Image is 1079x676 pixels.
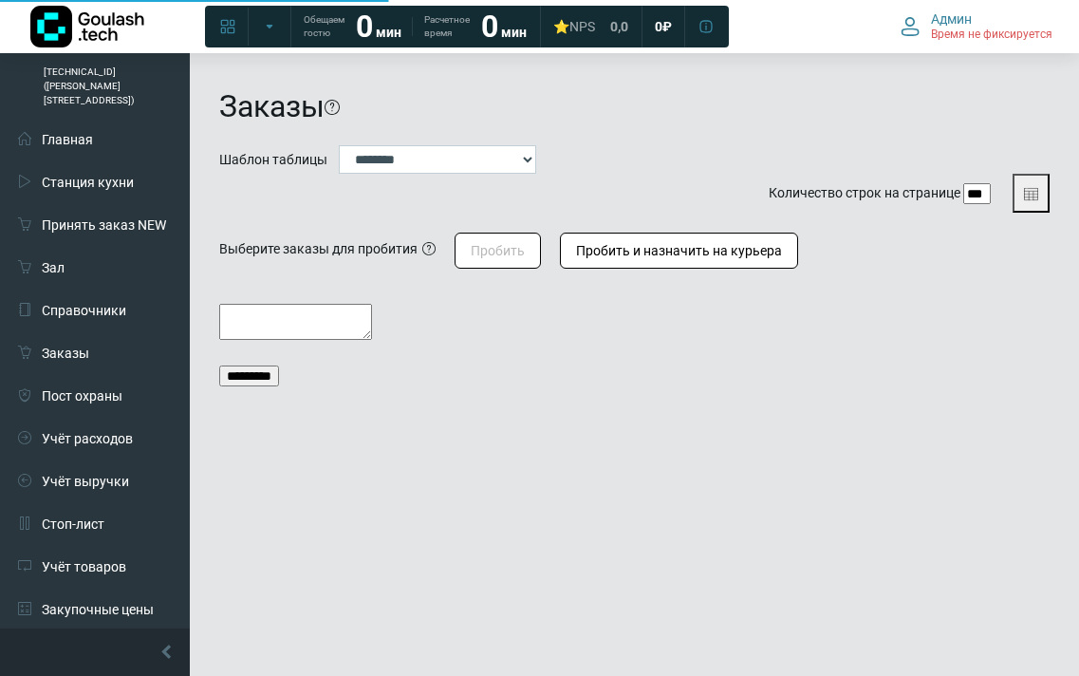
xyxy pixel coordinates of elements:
label: Шаблон таблицы [219,150,327,170]
strong: 0 [481,9,498,45]
span: 0,0 [610,18,628,35]
a: ⭐NPS 0,0 [542,9,640,44]
span: 0 [655,18,662,35]
label: Количество строк на странице [769,183,960,203]
span: мин [376,25,401,40]
span: ₽ [662,18,672,35]
i: Нужные заказы должны быть в статусе "готов" (если вы хотите пробить один заказ, то можно воспольз... [422,242,436,255]
div: ⭐ [553,18,595,35]
span: Расчетное время [424,13,470,40]
span: NPS [569,19,595,34]
span: Время не фиксируется [931,28,1052,43]
div: Выберите заказы для пробития [219,239,418,259]
i: На этой странице можно найти заказ, используя различные фильтры. Все пункты заполнять необязатель... [325,100,340,115]
strong: 0 [356,9,373,45]
button: Пробить и назначить на курьера [560,233,798,269]
span: Обещаем гостю [304,13,344,40]
span: мин [501,25,527,40]
img: Логотип компании Goulash.tech [30,6,144,47]
h1: Заказы [219,88,325,124]
button: Пробить [455,233,541,269]
span: Админ [931,10,972,28]
a: Обещаем гостю 0 мин Расчетное время 0 мин [292,9,538,44]
button: Админ Время не фиксируется [889,7,1064,47]
a: 0 ₽ [643,9,683,44]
